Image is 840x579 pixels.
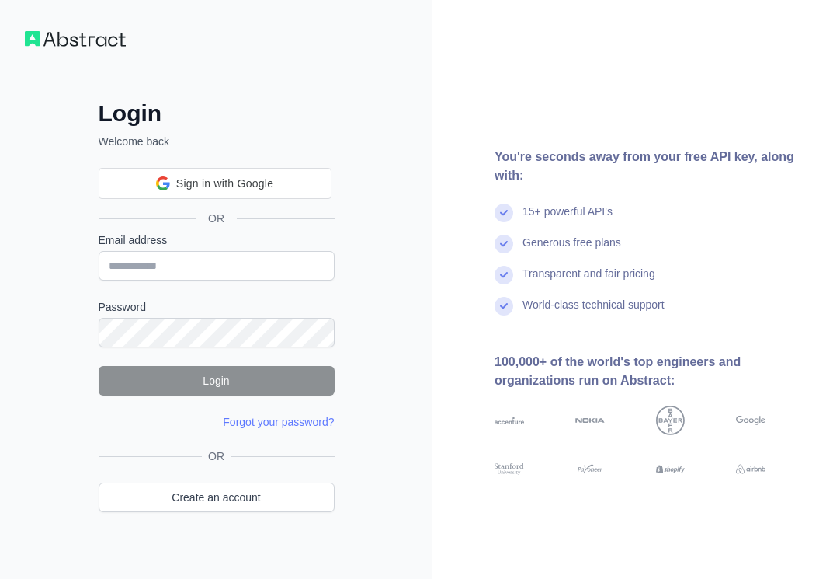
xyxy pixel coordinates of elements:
[25,31,126,47] img: Workflow
[575,406,605,435] img: nokia
[495,204,513,222] img: check mark
[99,366,335,396] button: Login
[522,235,621,266] div: Generous free plans
[522,297,665,328] div: World-class technical support
[196,211,237,226] span: OR
[656,462,686,476] img: shopify
[99,134,335,149] p: Welcome back
[495,353,815,390] div: 100,000+ of the world's top engineers and organizations run on Abstract:
[522,204,613,235] div: 15+ powerful API's
[99,99,335,127] h2: Login
[575,462,605,476] img: payoneer
[495,297,513,316] img: check mark
[495,406,524,435] img: accenture
[99,299,335,315] label: Password
[202,448,231,464] span: OR
[495,462,524,476] img: stanford university
[99,168,331,199] div: Sign in with Google
[495,266,513,284] img: check mark
[736,406,765,435] img: google
[223,416,334,428] a: Forgot your password?
[176,176,273,192] span: Sign in with Google
[736,462,765,476] img: airbnb
[522,266,655,297] div: Transparent and fair pricing
[495,235,513,253] img: check mark
[99,483,335,512] a: Create an account
[495,148,815,185] div: You're seconds away from your free API key, along with:
[99,232,335,248] label: Email address
[656,406,686,435] img: bayer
